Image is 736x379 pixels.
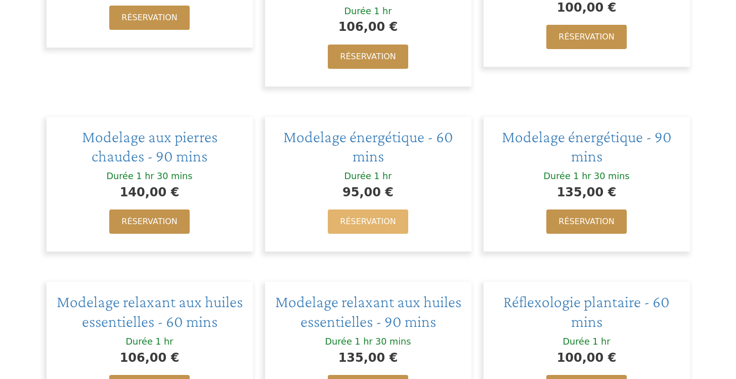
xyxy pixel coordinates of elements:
div: 95,00 € [275,183,461,202]
div: 1 hr 30 mins [136,171,192,182]
div: 1 hr [374,6,392,17]
div: Durée [563,336,590,348]
a: Réservation [546,25,626,49]
div: 135,00 € [275,348,461,367]
a: Modelage relaxant aux huiles essentielles - 90 mins [275,292,461,330]
div: Durée [126,336,153,348]
a: Réservation [328,209,408,234]
div: 135,00 € [494,183,680,202]
a: Réservation [328,45,408,69]
a: Réservation [546,209,626,234]
a: Modelage relaxant aux huiles essentielles - 60 mins [57,292,243,330]
a: Réservation [109,209,189,234]
div: 140,00 € [57,183,243,202]
a: Réflexologie plantaire - 60 mins [503,292,670,330]
div: 106,00 € [275,17,461,36]
div: 1 hr [155,336,173,348]
div: Durée [107,171,134,182]
div: 1 hr [592,336,610,348]
div: 1 hr 30 mins [573,171,629,182]
div: 100,00 € [494,348,680,367]
a: Modelage énergétique - 90 mins [502,128,672,165]
div: 1 hr [374,171,392,182]
div: Durée [325,336,352,348]
div: 1 hr 30 mins [355,336,411,348]
a: Réservation [109,6,189,30]
a: Modelage énergétique - 60 mins [283,128,453,165]
a: Modelage aux pierres chaudes - 90 mins [82,128,218,165]
div: 106,00 € [57,348,243,367]
div: Durée [544,171,571,182]
div: Durée [344,171,371,182]
div: Durée [344,6,371,17]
